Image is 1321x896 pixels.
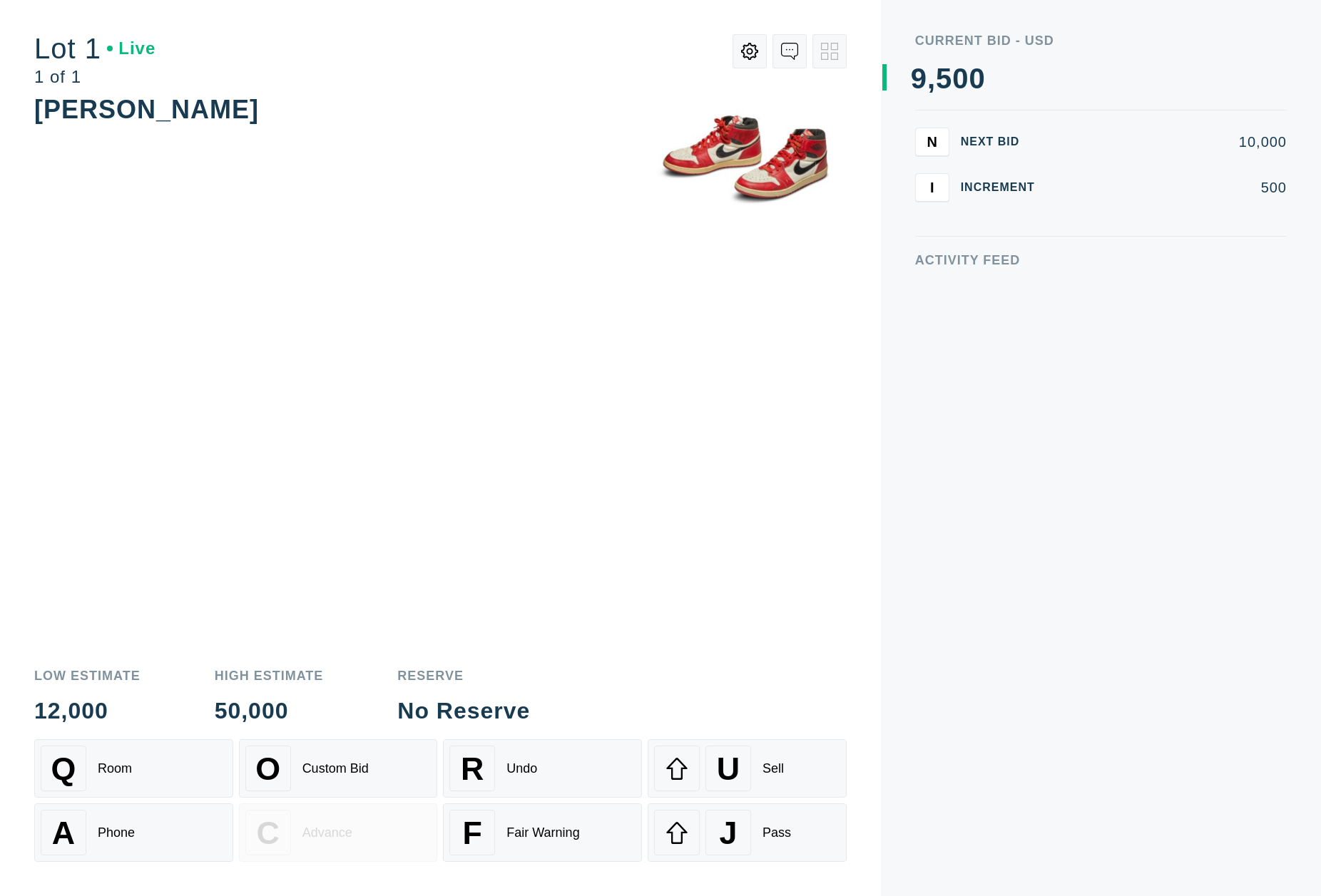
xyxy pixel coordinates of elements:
[215,699,324,722] div: 50,000
[911,64,927,93] div: 9
[255,751,280,787] span: O
[648,803,847,862] button: JPass
[34,739,233,798] button: QRoom
[34,68,155,86] div: 1 of 1
[762,825,791,840] div: Pass
[969,64,986,93] div: 0
[34,95,259,124] div: [PERSON_NAME]
[443,739,642,798] button: RUndo
[302,761,369,776] div: Custom Bid
[506,825,579,840] div: Fair Warning
[34,699,141,722] div: 12,000
[915,254,1287,267] div: Activity Feed
[927,133,937,150] span: N
[461,751,484,787] span: R
[952,64,969,93] div: 0
[52,815,75,851] span: A
[215,669,324,682] div: High Estimate
[107,40,155,57] div: Live
[915,128,949,156] button: N
[961,136,1046,148] div: Next Bid
[239,803,438,862] button: CAdvance
[927,64,936,349] div: ,
[239,739,438,798] button: OCustom Bid
[34,34,155,63] div: Lot 1
[98,825,135,840] div: Phone
[717,751,740,787] span: U
[397,699,530,722] div: No Reserve
[443,803,642,862] button: FFair Warning
[51,751,76,787] span: Q
[1058,180,1287,195] div: 500
[936,64,952,93] div: 5
[648,739,847,798] button: USell
[915,34,1287,47] div: Current Bid - USD
[302,825,352,840] div: Advance
[1058,135,1287,149] div: 10,000
[762,761,784,776] div: Sell
[98,761,132,776] div: Room
[34,669,141,682] div: Low Estimate
[34,803,233,862] button: APhone
[915,173,949,202] button: I
[397,669,530,682] div: Reserve
[719,815,737,851] span: J
[961,182,1046,193] div: Increment
[506,761,537,776] div: Undo
[463,815,482,851] span: F
[930,179,934,195] span: I
[256,815,279,851] span: C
